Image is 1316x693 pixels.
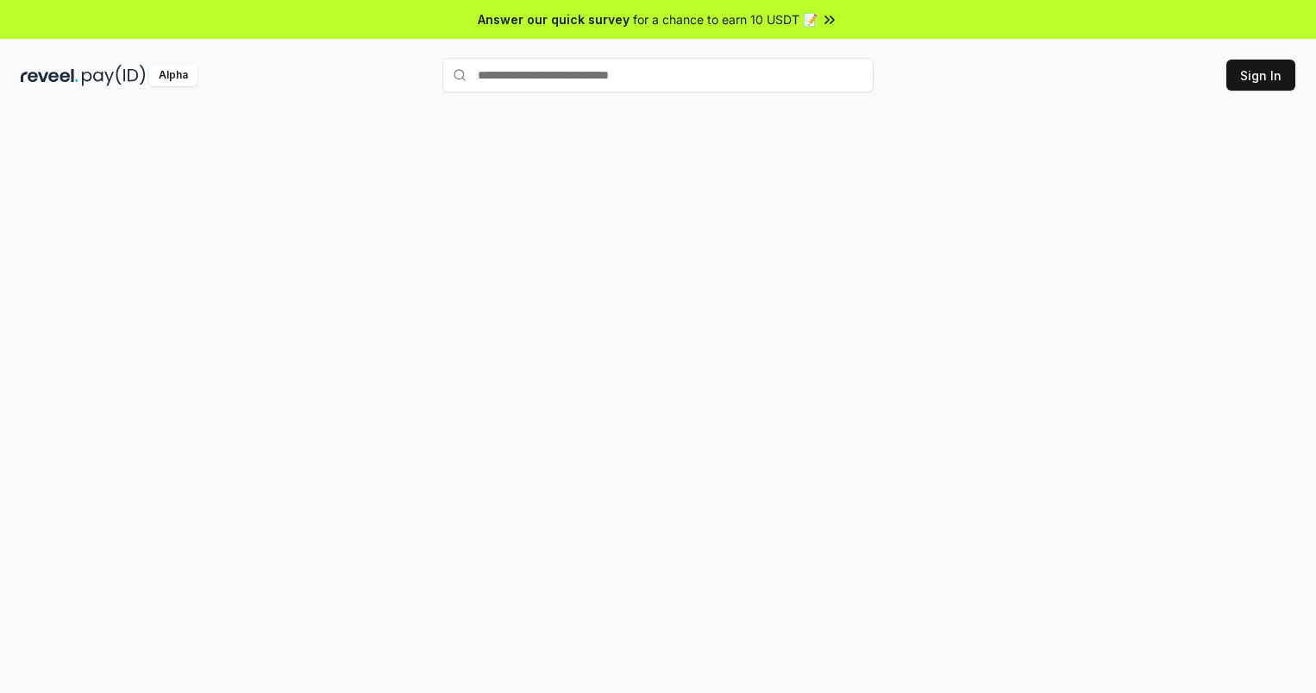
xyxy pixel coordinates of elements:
img: pay_id [82,65,146,86]
img: reveel_dark [21,65,78,86]
span: Answer our quick survey [478,10,630,28]
button: Sign In [1226,60,1295,91]
div: Alpha [149,65,197,86]
span: for a chance to earn 10 USDT 📝 [633,10,818,28]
